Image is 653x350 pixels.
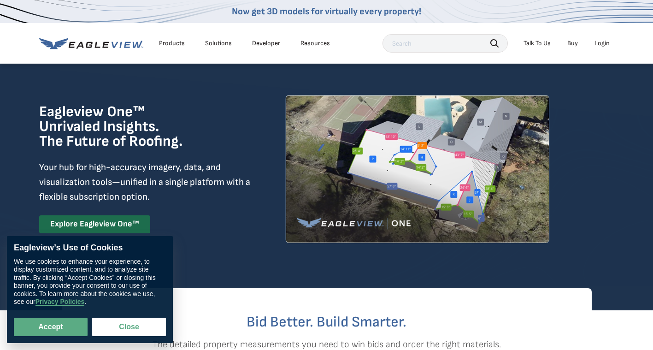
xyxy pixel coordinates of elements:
[567,39,578,47] a: Buy
[14,258,166,306] div: We use cookies to enhance your experience, to display customized content, and to analyze site tra...
[232,6,421,17] a: Now get 3D models for virtually every property!
[252,39,280,47] a: Developer
[594,39,610,47] div: Login
[159,39,185,47] div: Products
[382,34,508,53] input: Search
[39,160,252,204] p: Your hub for high-accuracy imagery, data, and visualization tools—unified in a single platform wi...
[14,318,88,336] button: Accept
[205,39,232,47] div: Solutions
[39,105,229,149] h1: Eagleview One™ Unrivaled Insights. The Future of Roofing.
[14,243,166,253] div: Eagleview’s Use of Cookies
[524,39,551,47] div: Talk To Us
[62,315,592,330] h2: Bid Better. Build Smarter.
[92,318,166,336] button: Close
[300,39,330,47] div: Resources
[35,298,85,306] a: Privacy Policies
[39,215,150,233] a: Explore Eagleview One™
